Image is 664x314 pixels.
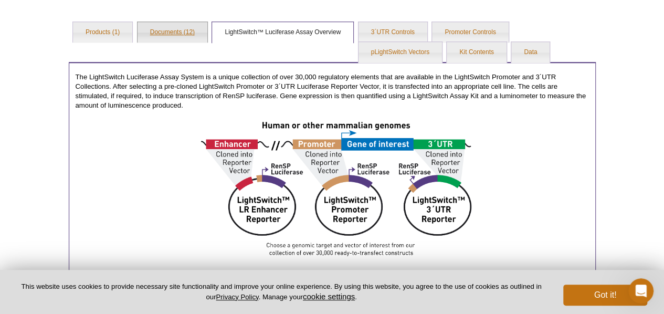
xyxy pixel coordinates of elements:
p: The LightSwitch Luciferase Assay System is a unique collection of over 30,000 regulatory elements... [76,69,589,110]
a: Kit Contents [447,42,506,63]
a: LightSwitch™ Luciferase Assay Overview [212,22,353,43]
a: 3´UTR Controls [359,22,427,43]
a: Documents (12) [138,22,207,43]
a: Data [511,42,550,63]
a: Privacy Policy [216,293,258,301]
p: This website uses cookies to provide necessary site functionality and improve your online experie... [17,282,546,302]
a: Promoter Controls [432,22,508,43]
a: pLightSwitch Vectors [359,42,442,63]
button: cookie settings [303,292,355,301]
iframe: Intercom live chat [628,278,654,303]
a: Products (1) [73,22,132,43]
button: Got it! [563,285,647,306]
